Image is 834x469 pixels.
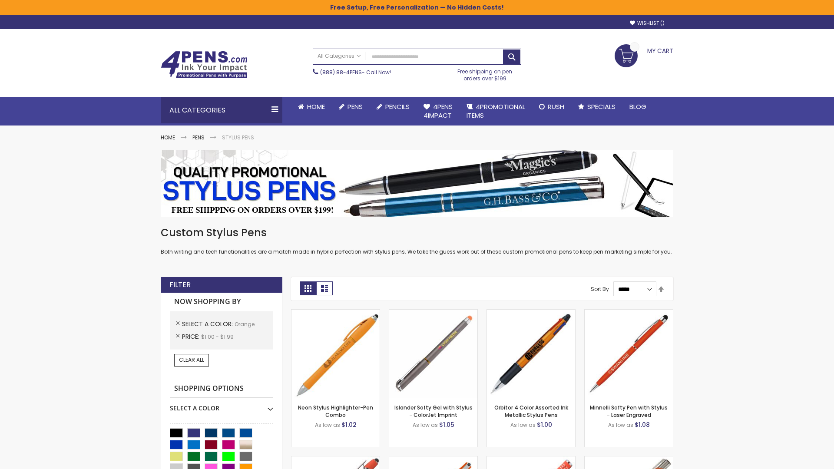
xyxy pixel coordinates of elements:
[424,102,453,120] span: 4Pens 4impact
[622,97,653,116] a: Blog
[291,310,380,398] img: Neon Stylus Highlighter-Pen Combo-Orange
[389,310,477,398] img: Islander Softy Gel with Stylus - ColorJet Imprint-Orange
[389,456,477,463] a: Avendale Velvet Touch Stylus Gel Pen-Orange
[494,404,568,418] a: Orbitor 4 Color Assorted Ink Metallic Stylus Pens
[439,420,454,429] span: $1.05
[347,102,363,111] span: Pens
[467,102,525,120] span: 4PROMOTIONAL ITEMS
[161,150,673,217] img: Stylus Pens
[182,332,201,341] span: Price
[170,293,273,311] strong: Now Shopping by
[332,97,370,116] a: Pens
[635,420,650,429] span: $1.08
[161,226,673,256] div: Both writing and tech functionalities are a match made in hybrid perfection with stylus pens. We ...
[548,102,564,111] span: Rush
[585,456,673,463] a: Tres-Chic Softy Brights with Stylus Pen - Laser-Orange
[318,53,361,59] span: All Categories
[161,51,248,79] img: 4Pens Custom Pens and Promotional Products
[291,309,380,317] a: Neon Stylus Highlighter-Pen Combo-Orange
[587,102,616,111] span: Specials
[161,97,282,123] div: All Categories
[291,456,380,463] a: 4P-MS8B-Orange
[161,226,673,240] h1: Custom Stylus Pens
[608,421,633,429] span: As low as
[161,134,175,141] a: Home
[307,102,325,111] span: Home
[300,281,316,295] strong: Grid
[389,309,477,317] a: Islander Softy Gel with Stylus - ColorJet Imprint-Orange
[460,97,532,126] a: 4PROMOTIONALITEMS
[394,404,473,418] a: Islander Softy Gel with Stylus - ColorJet Imprint
[170,398,273,413] div: Select A Color
[571,97,622,116] a: Specials
[449,65,522,82] div: Free shipping on pen orders over $199
[591,285,609,293] label: Sort By
[590,404,668,418] a: Minnelli Softy Pen with Stylus - Laser Engraved
[235,320,255,328] span: Orange
[629,102,646,111] span: Blog
[341,420,357,429] span: $1.02
[169,280,191,290] strong: Filter
[487,310,575,398] img: Orbitor 4 Color Assorted Ink Metallic Stylus Pens-Orange
[192,134,205,141] a: Pens
[537,420,552,429] span: $1.00
[385,102,410,111] span: Pencils
[370,97,417,116] a: Pencils
[182,320,235,328] span: Select A Color
[532,97,571,116] a: Rush
[320,69,391,76] span: - Call Now!
[413,421,438,429] span: As low as
[320,69,362,76] a: (888) 88-4PENS
[510,421,536,429] span: As low as
[487,456,575,463] a: Marin Softy Pen with Stylus - Laser Engraved-Orange
[201,333,234,340] span: $1.00 - $1.99
[174,354,209,366] a: Clear All
[179,356,204,363] span: Clear All
[170,380,273,398] strong: Shopping Options
[313,49,365,63] a: All Categories
[417,97,460,126] a: 4Pens4impact
[487,309,575,317] a: Orbitor 4 Color Assorted Ink Metallic Stylus Pens-Orange
[585,309,673,317] a: Minnelli Softy Pen with Stylus - Laser Engraved-Orange
[298,404,373,418] a: Neon Stylus Highlighter-Pen Combo
[222,134,254,141] strong: Stylus Pens
[585,310,673,398] img: Minnelli Softy Pen with Stylus - Laser Engraved-Orange
[291,97,332,116] a: Home
[630,20,665,26] a: Wishlist
[315,421,340,429] span: As low as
